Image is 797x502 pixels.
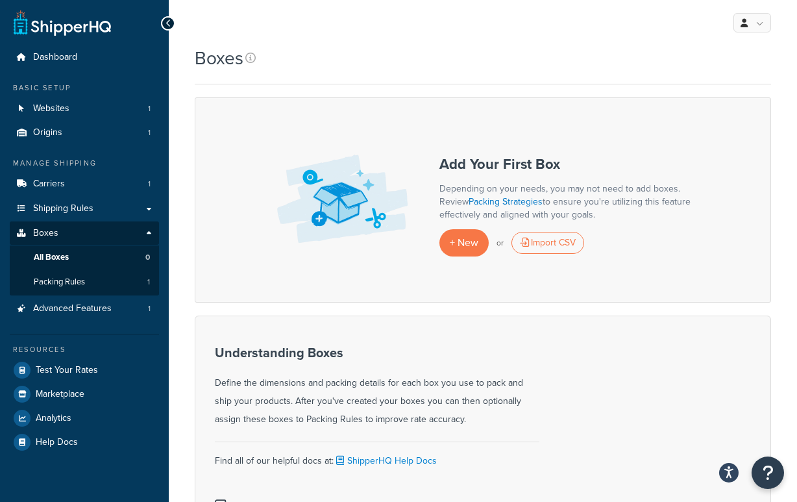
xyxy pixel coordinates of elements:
span: 0 [145,252,150,263]
a: Origins 1 [10,121,159,145]
span: All Boxes [34,252,69,263]
a: Shipping Rules [10,197,159,221]
a: ShipperHQ Home [14,10,111,36]
span: Boxes [33,228,58,239]
a: Dashboard [10,45,159,69]
a: Packing Strategies [469,195,543,208]
a: Analytics [10,407,159,430]
span: Help Docs [36,437,78,448]
a: Help Docs [10,431,159,454]
a: Test Your Rates [10,358,159,382]
span: Websites [33,103,69,114]
a: Packing Rules 1 [10,270,159,294]
li: Carriers [10,172,159,196]
span: 1 [148,179,151,190]
button: Open Resource Center [752,457,784,489]
span: 1 [148,103,151,114]
span: 1 [148,303,151,314]
span: Dashboard [33,52,77,63]
div: Manage Shipping [10,158,159,169]
span: Carriers [33,179,65,190]
li: Websites [10,97,159,121]
a: ShipperHQ Help Docs [334,454,437,468]
a: Advanced Features 1 [10,297,159,321]
h3: Add Your First Box [439,157,699,172]
span: + New [450,235,478,250]
li: Boxes [10,221,159,295]
div: Define the dimensions and packing details for each box you use to pack and ship your products. Af... [215,345,539,429]
span: Shipping Rules [33,203,93,214]
p: Depending on your needs, you may not need to add boxes. Review to ensure you're utilizing this fe... [439,182,699,221]
span: 1 [147,277,150,288]
li: All Boxes [10,245,159,270]
div: Import CSV [511,232,584,254]
span: Marketplace [36,389,84,400]
a: Websites 1 [10,97,159,121]
span: Packing Rules [34,277,85,288]
div: Find all of our helpful docs at: [215,442,539,470]
a: Boxes [10,221,159,245]
span: Origins [33,127,62,138]
h3: Understanding Boxes [215,345,539,360]
div: Basic Setup [10,82,159,94]
a: Carriers 1 [10,172,159,196]
span: Analytics [36,413,71,424]
a: + New [439,229,489,256]
li: Origins [10,121,159,145]
a: Marketplace [10,383,159,406]
span: Advanced Features [33,303,112,314]
h1: Boxes [195,45,243,71]
li: Packing Rules [10,270,159,294]
li: Advanced Features [10,297,159,321]
span: Test Your Rates [36,365,98,376]
a: All Boxes 0 [10,245,159,270]
span: 1 [148,127,151,138]
p: or [497,234,504,252]
div: Resources [10,344,159,355]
